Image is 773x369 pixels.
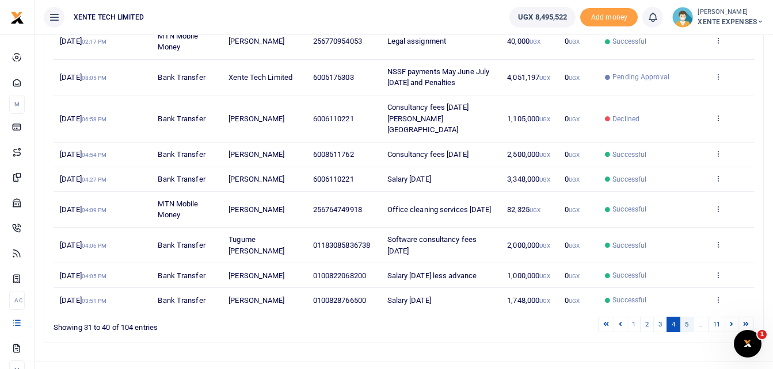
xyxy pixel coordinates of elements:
[612,114,639,124] span: Declined
[158,296,205,305] span: Bank Transfer
[60,175,106,183] span: [DATE]
[60,114,106,123] span: [DATE]
[10,13,24,21] a: logo-small logo-large logo-large
[158,73,205,82] span: Bank Transfer
[229,150,284,159] span: [PERSON_NAME]
[565,271,580,280] span: 0
[569,298,580,304] small: UGX
[539,75,550,81] small: UGX
[313,296,366,305] span: 0100828766500
[627,317,641,332] a: 1
[507,205,540,214] span: 82,325
[640,317,654,332] a: 2
[60,73,106,82] span: [DATE]
[229,73,292,82] span: Xente Tech Limited
[229,205,284,214] span: [PERSON_NAME]
[698,7,764,17] small: [PERSON_NAME]
[580,8,638,27] li: Toup your wallet
[612,240,646,251] span: Successful
[507,241,550,249] span: 2,000,000
[229,296,284,305] span: [PERSON_NAME]
[667,317,680,332] a: 4
[158,175,205,183] span: Bank Transfer
[82,152,107,158] small: 04:54 PM
[539,273,550,279] small: UGX
[60,296,106,305] span: [DATE]
[708,317,725,332] a: 11
[569,273,580,279] small: UGX
[9,291,25,310] li: Ac
[229,271,284,280] span: [PERSON_NAME]
[387,150,469,159] span: Consultancy fees [DATE]
[569,152,580,158] small: UGX
[82,75,107,81] small: 08:05 PM
[569,243,580,249] small: UGX
[60,37,106,45] span: [DATE]
[612,204,646,214] span: Successful
[387,67,490,87] span: NSSF payments May June July [DATE] and Penalties
[612,295,646,305] span: Successful
[313,150,354,159] span: 6008511762
[505,7,580,28] li: Wallet ballance
[82,176,107,183] small: 04:27 PM
[60,241,106,249] span: [DATE]
[60,271,106,280] span: [DATE]
[757,330,767,339] span: 1
[580,8,638,27] span: Add money
[82,116,107,122] small: 06:58 PM
[229,37,284,45] span: [PERSON_NAME]
[698,17,764,27] span: XENTE EXPENSES
[612,174,646,184] span: Successful
[60,205,106,214] span: [DATE]
[313,37,362,45] span: 256770954053
[387,296,431,305] span: Salary [DATE]
[565,241,580,249] span: 0
[539,243,550,249] small: UGX
[507,271,550,280] span: 1,000,000
[569,39,580,45] small: UGX
[569,207,580,213] small: UGX
[518,11,567,23] span: UGX 8,495,522
[612,270,646,280] span: Successful
[672,7,764,28] a: profile-user [PERSON_NAME] XENTE EXPENSES
[313,175,354,183] span: 6006110221
[387,205,492,214] span: Office cleaning services [DATE]
[539,298,550,304] small: UGX
[507,73,550,82] span: 4,051,197
[229,235,284,255] span: Tugume [PERSON_NAME]
[569,176,580,183] small: UGX
[507,296,550,305] span: 1,748,000
[158,150,205,159] span: Bank Transfer
[387,103,469,134] span: Consultancy fees [DATE] [PERSON_NAME][GEOGRAPHIC_DATA]
[734,330,761,358] iframe: Intercom live chat
[680,317,694,332] a: 5
[612,72,669,82] span: Pending Approval
[565,296,580,305] span: 0
[565,175,580,183] span: 0
[9,95,25,114] li: M
[387,271,477,280] span: Salary [DATE] less advance
[539,116,550,122] small: UGX
[565,205,580,214] span: 0
[387,175,431,183] span: Salary [DATE]
[158,114,205,123] span: Bank Transfer
[313,241,370,249] span: 01183085836738
[82,298,107,304] small: 03:51 PM
[54,316,341,333] div: Showing 31 to 40 of 104 entries
[229,175,284,183] span: [PERSON_NAME]
[387,235,477,255] span: Software consultancy fees [DATE]
[313,73,354,82] span: 6005175303
[387,37,447,45] span: Legal assignment
[507,175,550,183] span: 3,348,000
[82,273,107,279] small: 04:05 PM
[69,12,148,22] span: XENTE TECH LIMITED
[530,207,540,213] small: UGX
[569,75,580,81] small: UGX
[612,36,646,47] span: Successful
[565,150,580,159] span: 0
[82,39,107,45] small: 02:17 PM
[565,73,580,82] span: 0
[313,205,362,214] span: 256764749918
[612,149,646,160] span: Successful
[60,150,106,159] span: [DATE]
